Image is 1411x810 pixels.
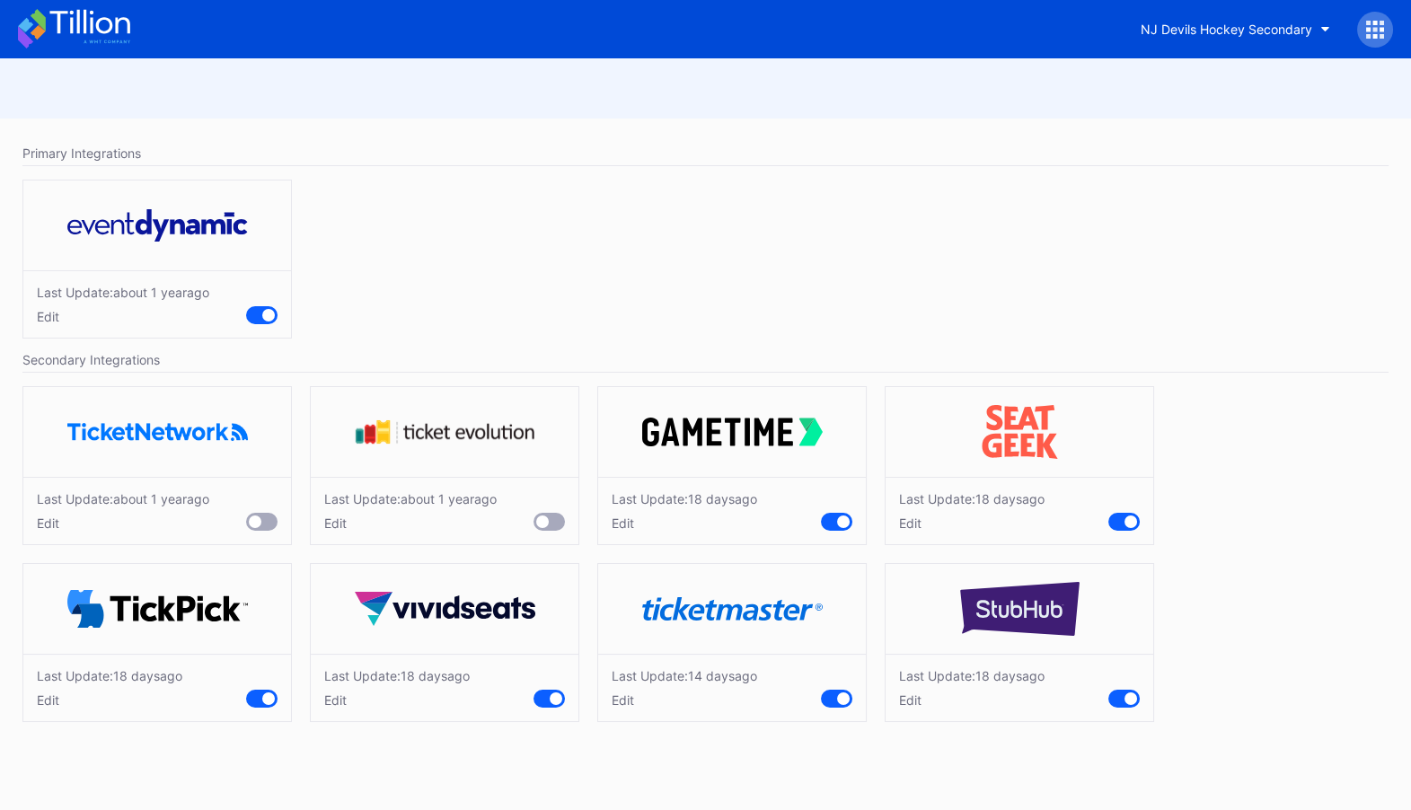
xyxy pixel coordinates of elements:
[642,597,823,621] img: ticketmaster.svg
[37,515,209,531] div: Edit
[67,590,248,629] img: TickPick_logo.svg
[37,692,182,708] div: Edit
[1141,22,1312,37] div: NJ Devils Hockey Secondary
[22,141,1389,166] div: Primary Integrations
[324,491,497,506] div: Last Update: about 1 year ago
[37,285,209,300] div: Last Update: about 1 year ago
[324,692,470,708] div: Edit
[67,209,248,242] img: eventDynamic.svg
[37,668,182,683] div: Last Update: 18 days ago
[612,692,757,708] div: Edit
[324,515,497,531] div: Edit
[899,491,1045,506] div: Last Update: 18 days ago
[355,592,535,626] img: vividSeats.svg
[37,491,209,506] div: Last Update: about 1 year ago
[899,668,1045,683] div: Last Update: 18 days ago
[899,515,1045,531] div: Edit
[37,309,209,324] div: Edit
[22,348,1389,373] div: Secondary Integrations
[642,418,823,446] img: gametime.svg
[930,582,1110,636] img: stubHub.svg
[355,419,535,445] img: tevo.svg
[324,668,470,683] div: Last Update: 18 days ago
[930,405,1110,459] img: seatGeek.svg
[899,692,1045,708] div: Edit
[612,668,757,683] div: Last Update: 14 days ago
[67,423,248,440] img: ticketNetwork.png
[1127,13,1344,46] button: NJ Devils Hockey Secondary
[612,515,757,531] div: Edit
[612,491,757,506] div: Last Update: 18 days ago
